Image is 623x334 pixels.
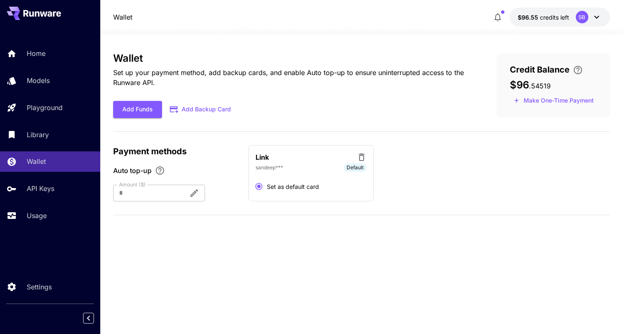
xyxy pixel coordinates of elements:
span: Credit Balance [510,63,570,76]
p: API Keys [27,183,54,193]
button: Add Funds [113,101,162,118]
a: Wallet [113,12,132,22]
p: Models [27,75,50,85]
p: Library [27,130,49,140]
div: Collapse sidebar [89,311,100,326]
span: credits left [540,14,569,21]
nav: breadcrumb [113,12,132,22]
p: Usage [27,211,47,221]
label: Amount ($) [119,181,146,188]
button: Add Backup Card [162,101,240,118]
p: Wallet [27,156,46,166]
span: $96 [510,79,529,91]
p: Home [27,48,46,58]
div: SB [576,11,588,23]
p: Settings [27,282,52,292]
button: Enter your card details and choose an Auto top-up amount to avoid service interruptions. We'll au... [570,65,586,75]
p: Link [256,152,269,162]
p: Payment methods [113,145,238,158]
span: Set as default card [267,182,319,191]
button: Make a one-time, non-recurring payment [510,94,598,107]
p: Set up your payment method, add backup cards, and enable Auto top-up to ensure uninterrupted acce... [113,68,469,88]
span: $96.55 [518,14,540,21]
p: Playground [27,103,63,113]
div: $96.54519 [518,13,569,22]
button: Collapse sidebar [83,313,94,324]
button: Enable Auto top-up to ensure uninterrupted service. We'll automatically bill the chosen amount wh... [152,166,168,176]
span: Auto top-up [113,166,152,176]
button: $96.54519SB [509,8,610,27]
span: Default [344,164,367,171]
span: . 54519 [529,82,551,90]
h3: Wallet [113,53,469,64]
